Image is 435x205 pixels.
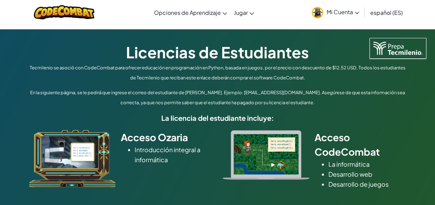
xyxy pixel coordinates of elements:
[367,3,406,22] a: español (ES)
[327,8,359,16] span: Mi Cuenta
[328,159,406,169] li: La informática
[315,130,406,159] h2: Acceso CodeCombat
[328,169,406,179] li: Desarrollo web
[27,41,408,63] h1: Licencias de Estudiantes
[121,130,212,145] h2: Acceso Ozaria
[27,63,408,83] p: Tecmilenio se asoció con CodeCombat para ofrecer educación en programación en Python, basada en j...
[223,130,309,180] img: type_real_code.png
[370,38,426,59] img: Tecmilenio logo
[230,3,257,22] a: Jugar
[27,113,408,123] h5: La licencia del estudiante incluye:
[308,1,363,23] a: Mi Cuenta
[27,88,408,108] p: En la siguiente página, se le pedirá que ingrese el correo del estudiante de [PERSON_NAME]. Ejemp...
[29,130,116,187] img: ozaria_acodus.png
[328,179,406,189] li: Desarrollo de juegos
[34,5,94,19] img: CodeCombat logo
[151,3,230,22] a: Opciones de Aprendizaje
[154,9,221,16] span: Opciones de Aprendizaje
[135,145,212,165] li: Introducción integral a informática
[370,9,403,16] span: español (ES)
[312,7,323,18] img: avatar
[234,9,248,16] span: Jugar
